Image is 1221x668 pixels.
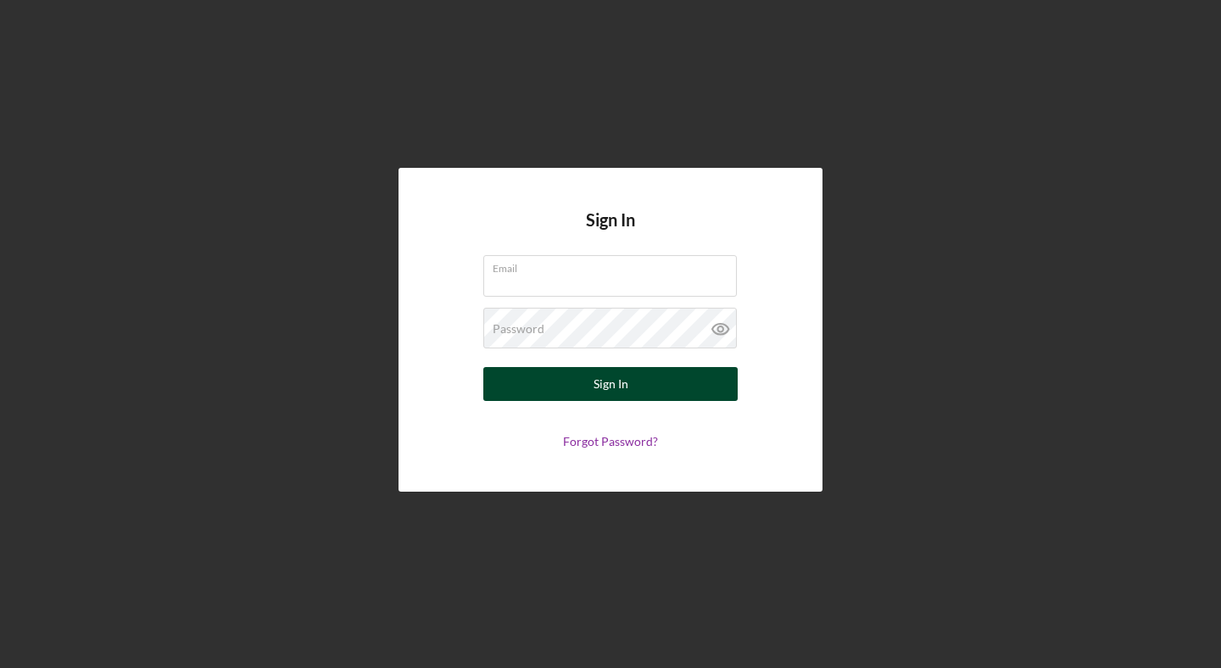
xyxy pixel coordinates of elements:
a: Forgot Password? [563,434,658,448]
button: Sign In [483,367,738,401]
h4: Sign In [586,210,635,255]
label: Email [493,256,737,275]
label: Password [493,322,544,336]
div: Sign In [594,367,628,401]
